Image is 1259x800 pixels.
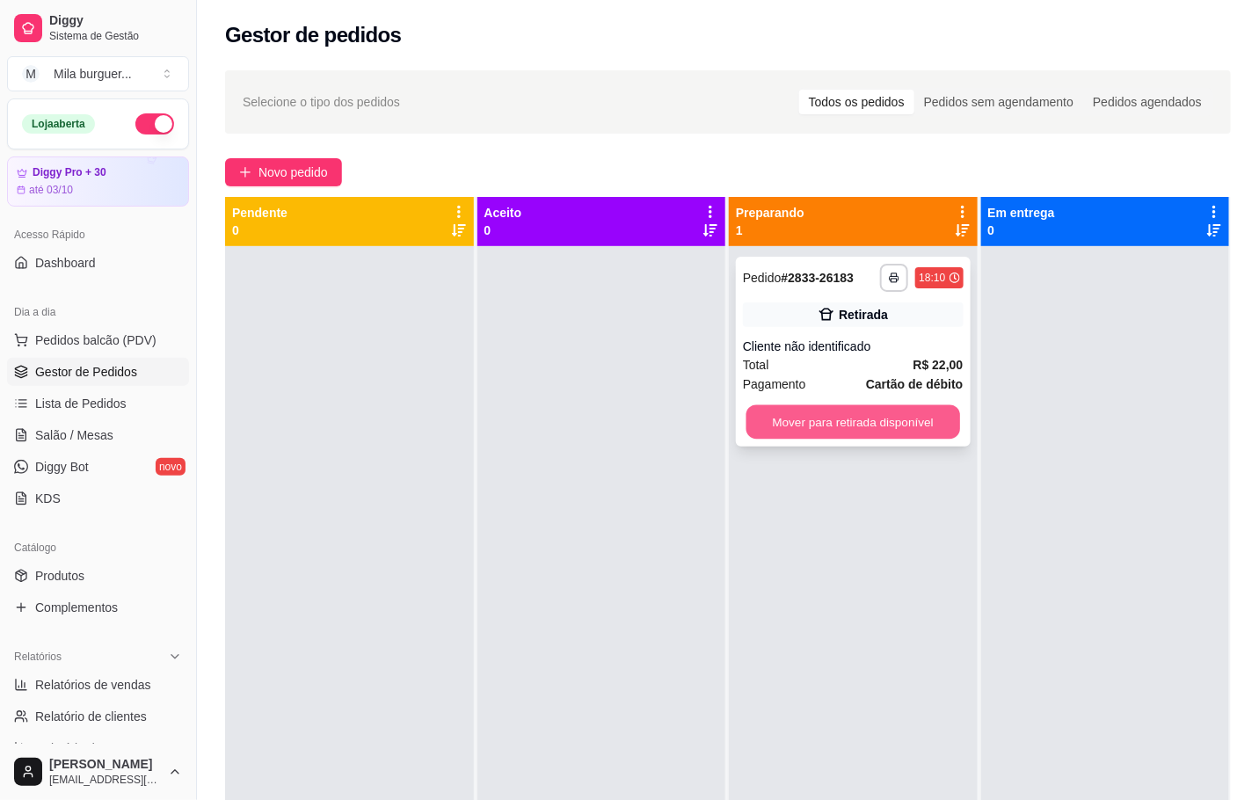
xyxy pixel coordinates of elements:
[35,676,151,694] span: Relatórios de vendas
[7,593,189,622] a: Complementos
[35,739,142,757] span: Relatório de mesas
[7,671,189,699] a: Relatórios de vendas
[866,377,963,391] strong: Cartão de débito
[7,389,189,418] a: Lista de Pedidos
[35,458,89,476] span: Diggy Bot
[49,29,182,43] span: Sistema de Gestão
[736,204,804,222] p: Preparando
[54,65,132,83] div: Mila burguer ...
[239,166,251,178] span: plus
[914,90,1083,114] div: Pedidos sem agendamento
[7,453,189,481] a: Diggy Botnovo
[746,405,960,440] button: Mover para retirada disponível
[7,751,189,793] button: [PERSON_NAME][EMAIL_ADDRESS][DOMAIN_NAME]
[7,326,189,354] button: Pedidos balcão (PDV)
[35,426,113,444] span: Salão / Mesas
[225,21,402,49] h2: Gestor de pedidos
[484,222,522,239] p: 0
[988,222,1055,239] p: 0
[1083,90,1212,114] div: Pedidos agendados
[35,395,127,412] span: Lista de Pedidos
[7,56,189,91] button: Select a team
[7,221,189,249] div: Acesso Rápido
[919,271,945,285] div: 18:10
[22,65,40,83] span: M
[743,338,964,355] div: Cliente não identificado
[35,254,96,272] span: Dashboard
[29,183,73,197] article: até 03/10
[7,298,189,326] div: Dia a dia
[484,204,522,222] p: Aceito
[225,158,342,186] button: Novo pedido
[258,163,328,182] span: Novo pedido
[35,490,61,507] span: KDS
[743,375,806,394] span: Pagamento
[35,363,137,381] span: Gestor de Pedidos
[7,562,189,590] a: Produtos
[7,484,189,513] a: KDS
[35,567,84,585] span: Produtos
[33,166,106,179] article: Diggy Pro + 30
[7,249,189,277] a: Dashboard
[232,222,287,239] p: 0
[7,534,189,562] div: Catálogo
[7,156,189,207] a: Diggy Pro + 30até 03/10
[49,773,161,787] span: [EMAIL_ADDRESS][DOMAIN_NAME]
[135,113,174,135] button: Alterar Status
[22,114,95,134] div: Loja aberta
[799,90,914,114] div: Todos os pedidos
[35,599,118,616] span: Complementos
[35,708,147,725] span: Relatório de clientes
[913,358,964,372] strong: R$ 22,00
[736,222,804,239] p: 1
[49,13,182,29] span: Diggy
[782,271,855,285] strong: # 2833-26183
[7,7,189,49] a: DiggySistema de Gestão
[7,421,189,449] a: Salão / Mesas
[988,204,1055,222] p: Em entrega
[35,331,156,349] span: Pedidos balcão (PDV)
[7,358,189,386] a: Gestor de Pedidos
[49,757,161,773] span: [PERSON_NAME]
[232,204,287,222] p: Pendente
[14,650,62,664] span: Relatórios
[7,702,189,731] a: Relatório de clientes
[7,734,189,762] a: Relatório de mesas
[839,306,888,324] div: Retirada
[243,92,400,112] span: Selecione o tipo dos pedidos
[743,271,782,285] span: Pedido
[743,355,769,375] span: Total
